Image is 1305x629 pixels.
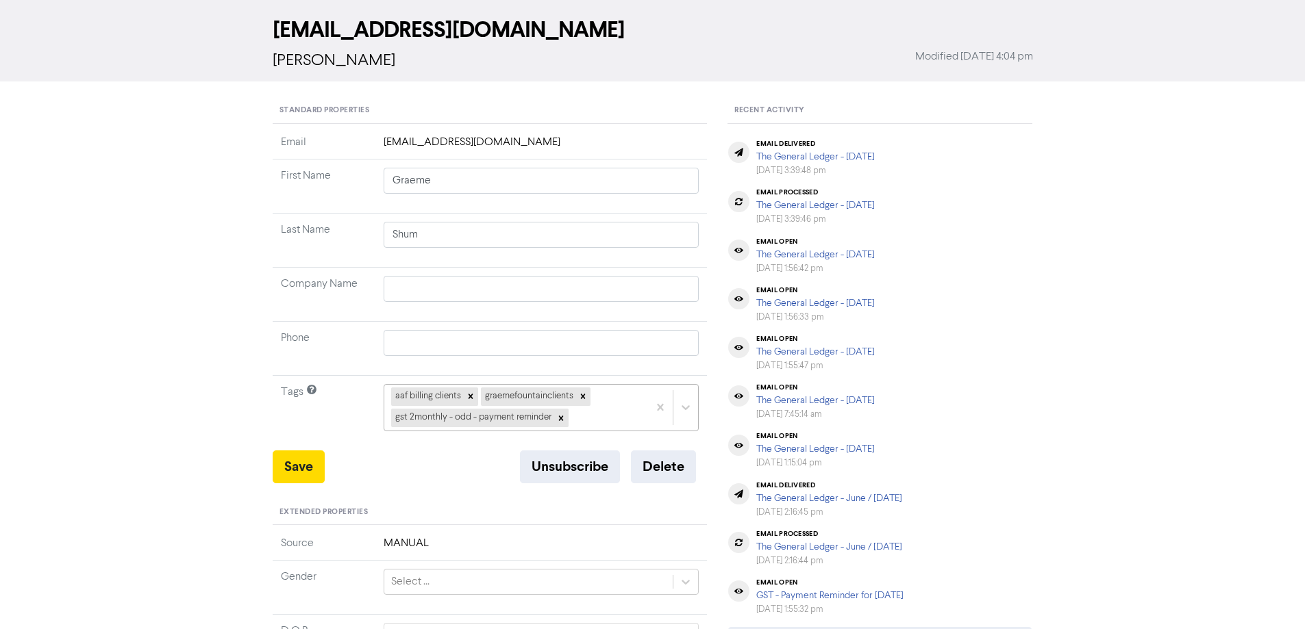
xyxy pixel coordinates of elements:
div: Recent Activity [728,98,1032,124]
div: [DATE] 1:56:42 pm [756,262,875,275]
td: [EMAIL_ADDRESS][DOMAIN_NAME] [375,134,708,159]
div: [DATE] 1:56:33 pm [756,311,875,324]
button: Delete [631,450,696,483]
div: gst 2monthly - odd - payment reminder [391,409,554,426]
button: Unsubscribe [520,450,620,483]
td: Email [273,134,375,159]
td: Gender [273,561,375,615]
span: Modified [DATE] 4:04 pm [915,49,1033,65]
td: Last Name [273,214,375,268]
button: Save [273,450,325,483]
div: Select ... [391,574,430,590]
div: Extended Properties [273,500,708,526]
div: email processed [756,530,902,538]
div: email open [756,335,875,343]
a: The General Ledger - June / [DATE] [756,493,902,503]
div: [DATE] 2:16:44 pm [756,554,902,567]
a: The General Ledger - [DATE] [756,298,875,308]
div: [DATE] 2:16:45 pm [756,506,902,519]
div: Standard Properties [273,98,708,124]
a: The General Ledger - [DATE] [756,347,875,357]
div: [DATE] 1:55:32 pm [756,603,904,616]
td: Phone [273,322,375,376]
div: email open [756,238,875,246]
a: The General Ledger - [DATE] [756,250,875,259]
a: GST - Payment Reminder for [DATE] [756,591,904,600]
a: The General Ledger - June / [DATE] [756,542,902,552]
div: [DATE] 3:39:48 pm [756,164,875,177]
h2: [EMAIL_ADDRESS][DOMAIN_NAME] [273,17,1033,43]
div: email delivered [756,140,875,148]
div: email open [756,578,904,587]
div: email delivered [756,481,902,489]
td: First Name [273,159,375,214]
div: email open [756,286,875,294]
div: [DATE] 7:45:14 am [756,408,875,421]
div: [DATE] 3:39:46 pm [756,213,875,226]
a: The General Ledger - [DATE] [756,444,875,454]
div: [DATE] 1:55:47 pm [756,359,875,372]
a: The General Ledger - [DATE] [756,201,875,210]
div: email processed [756,188,875,196]
div: email open [756,432,875,440]
div: [DATE] 1:15:04 pm [756,457,875,470]
div: aaf billing clients [391,387,463,405]
div: graemefountainclients [481,387,575,405]
span: [PERSON_NAME] [273,53,395,69]
iframe: Chat Widget [1236,563,1305,629]
td: Company Name [273,268,375,322]
a: The General Ledger - [DATE] [756,152,875,162]
a: The General Ledger - [DATE] [756,396,875,405]
td: MANUAL [375,535,708,561]
td: Tags [273,376,375,450]
div: email open [756,383,875,391]
td: Source [273,535,375,561]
